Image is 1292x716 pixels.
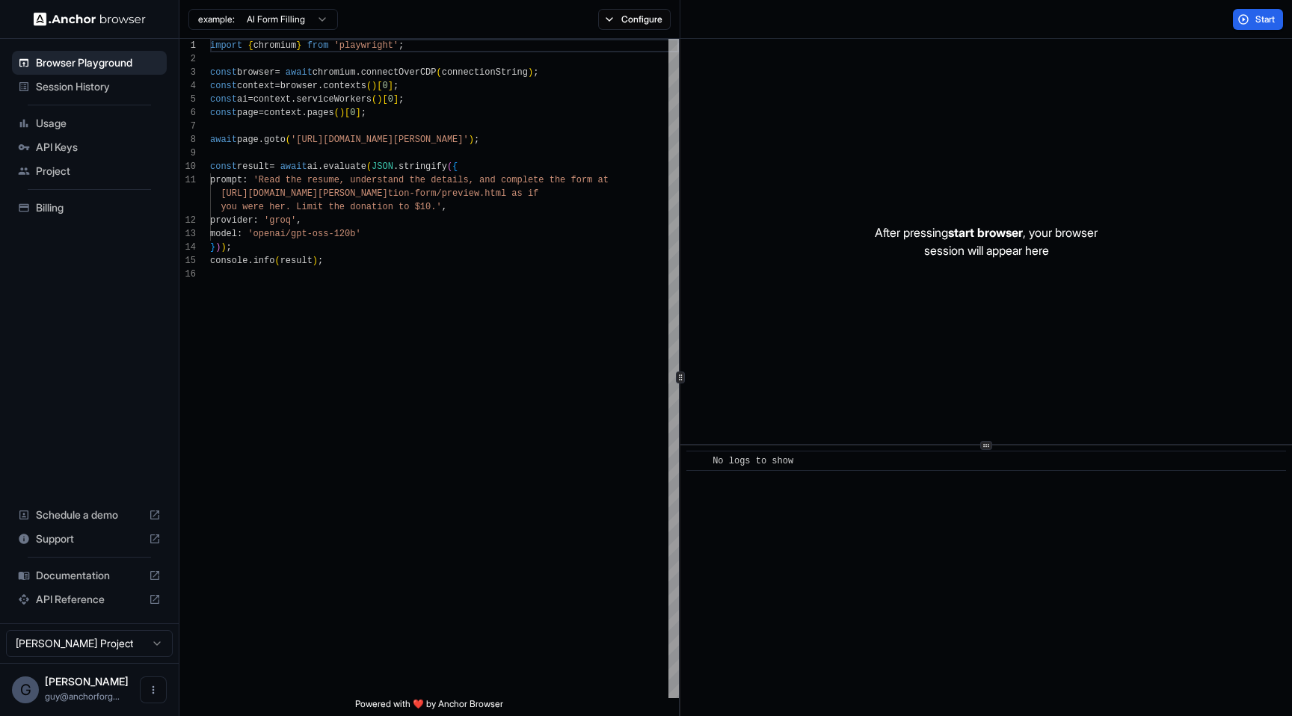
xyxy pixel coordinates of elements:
span: ; [318,256,323,266]
span: Powered with ❤️ by Anchor Browser [355,698,503,716]
span: { [452,161,458,172]
span: const [210,108,237,118]
span: . [247,256,253,266]
span: ) [339,108,345,118]
span: . [355,67,360,78]
span: ) [221,242,226,253]
span: connectionString [442,67,528,78]
span: ( [366,161,372,172]
span: browser [237,67,274,78]
span: ) [377,94,382,105]
span: ( [437,67,442,78]
span: chromium [253,40,297,51]
span: from [307,40,329,51]
span: = [259,108,264,118]
span: ) [313,256,318,266]
span: ( [286,135,291,145]
div: 14 [179,241,196,254]
span: example: [198,13,235,25]
button: Configure [598,9,671,30]
span: guy@anchorforge.io [45,691,120,702]
span: 0 [388,94,393,105]
span: import [210,40,242,51]
div: G [12,676,39,703]
span: ( [274,256,280,266]
span: page [237,135,259,145]
span: info [253,256,275,266]
span: goto [264,135,286,145]
span: provider [210,215,253,226]
div: 12 [179,214,196,227]
span: ; [361,108,366,118]
span: await [210,135,237,145]
span: ; [533,67,538,78]
span: ) [215,242,221,253]
span: 'groq' [264,215,296,226]
span: ; [227,242,232,253]
img: Anchor Logo [34,12,146,26]
span: '[URL][DOMAIN_NAME][PERSON_NAME]' [291,135,469,145]
div: Support [12,527,167,551]
span: . [318,161,323,172]
span: ] [393,94,399,105]
span: start browser [948,225,1023,240]
div: 1 [179,39,196,52]
span: [ [345,108,350,118]
span: contexts [323,81,366,91]
span: ; [399,40,404,51]
span: ai [237,94,247,105]
span: ] [355,108,360,118]
span: const [210,94,237,105]
span: Session History [36,79,161,94]
div: Project [12,159,167,183]
span: 0 [350,108,355,118]
span: No logs to show [713,456,793,466]
div: Browser Playground [12,51,167,75]
span: 'openai/gpt-oss-120b' [247,229,360,239]
div: 11 [179,173,196,187]
span: = [247,94,253,105]
div: Documentation [12,564,167,587]
span: : [253,215,259,226]
span: : [237,229,242,239]
span: ) [528,67,533,78]
div: 7 [179,120,196,133]
span: ( [372,94,377,105]
p: After pressing , your browser session will appear here [875,223,1098,259]
span: model [210,229,237,239]
span: [ [382,94,387,105]
button: Start [1233,9,1283,30]
div: Session History [12,75,167,99]
button: Open menu [140,676,167,703]
span: chromium [313,67,356,78]
div: 6 [179,106,196,120]
span: ) [372,81,377,91]
span: tion-form/preview.html as if [388,188,539,199]
span: context [264,108,301,118]
div: Usage [12,111,167,135]
span: = [269,161,274,172]
div: 13 [179,227,196,241]
span: result [280,256,313,266]
div: Billing [12,196,167,220]
span: ) [469,135,474,145]
div: 9 [179,146,196,160]
span: Schedule a demo [36,507,143,522]
span: ​ [694,454,701,469]
span: const [210,161,237,172]
span: context [253,94,291,105]
span: API Reference [36,592,143,607]
span: pages [307,108,334,118]
span: } [296,40,301,51]
span: : [242,175,247,185]
span: 'playwright' [334,40,399,51]
span: , [296,215,301,226]
span: serviceWorkers [296,94,372,105]
span: , [442,202,447,212]
span: . [291,94,296,105]
span: } [210,242,215,253]
span: await [286,67,313,78]
span: page [237,108,259,118]
span: you were her. Limit the donation to $10.' [221,202,441,212]
span: Support [36,531,143,546]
